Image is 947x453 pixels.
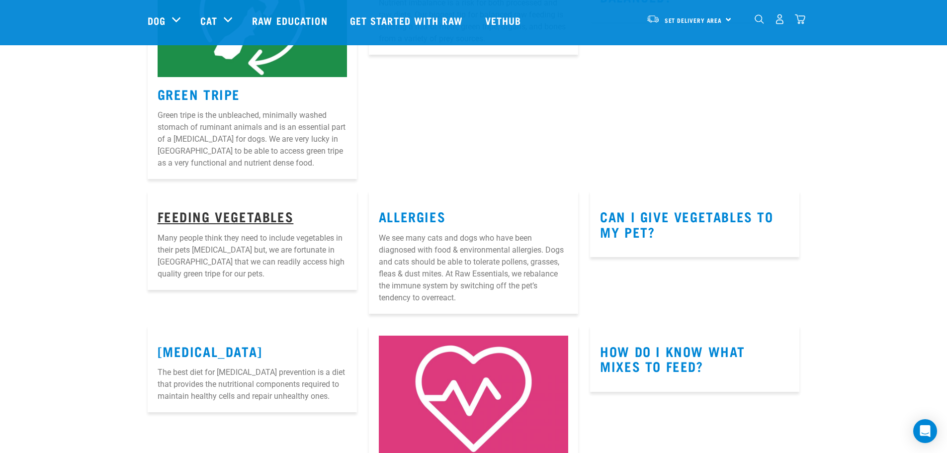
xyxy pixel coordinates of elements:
[158,212,294,220] a: Feeding Vegetables
[795,14,805,24] img: home-icon@2x.png
[340,0,475,40] a: Get started with Raw
[158,232,347,280] p: Many people think they need to include vegetables in their pets [MEDICAL_DATA] but, we are fortun...
[379,232,568,304] p: We see many cats and dogs who have been diagnosed with food & environmental allergies. Dogs and c...
[158,90,241,97] a: Green Tripe
[775,14,785,24] img: user.png
[475,0,534,40] a: Vethub
[665,18,722,22] span: Set Delivery Area
[158,347,262,355] a: [MEDICAL_DATA]
[600,212,773,235] a: Can I give vegetables to my pet?
[148,13,166,28] a: Dog
[755,14,764,24] img: home-icon-1@2x.png
[158,109,347,169] p: Green tripe is the unbleached, minimally washed stomach of ruminant animals and is an essential p...
[646,14,660,23] img: van-moving.png
[200,13,217,28] a: Cat
[158,366,347,402] p: The best diet for [MEDICAL_DATA] prevention is a diet that provides the nutritional components re...
[913,419,937,443] div: Open Intercom Messenger
[600,347,745,370] a: How do I know what mixes to feed?
[242,0,340,40] a: Raw Education
[379,212,445,220] a: Allergies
